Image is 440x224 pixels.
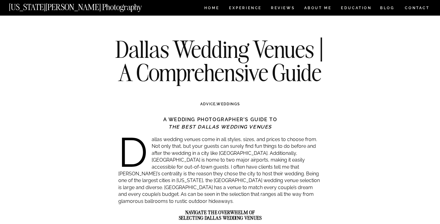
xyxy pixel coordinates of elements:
a: EDUCATION [340,6,372,11]
strong: A WEDDING PHOTOGRAPHER’S GUIDE TO [163,117,277,122]
strong: NAVIGATE THE OVERWHELM OF SELECTING DALLAS WEDDING VENUES [179,209,262,221]
p: Dallas wedding venues come in all styles, sizes, and prices to choose from. Not only that, but yo... [118,136,322,205]
h1: Dallas Wedding Venues | A Comprehensive Guide [109,38,331,84]
a: Experience [229,6,261,11]
a: WEDDINGS [216,102,240,106]
a: [US_STATE][PERSON_NAME] Photography [9,3,162,8]
a: REVIEWS [271,6,294,11]
a: CONTACT [405,5,430,11]
strong: THE BEST DALLAS WEDDING VENUES [168,124,272,130]
a: ADVICE [200,102,216,106]
a: HOME [203,6,220,11]
h3: , [131,101,309,107]
a: BLOG [380,6,395,11]
a: ABOUT ME [304,6,332,11]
